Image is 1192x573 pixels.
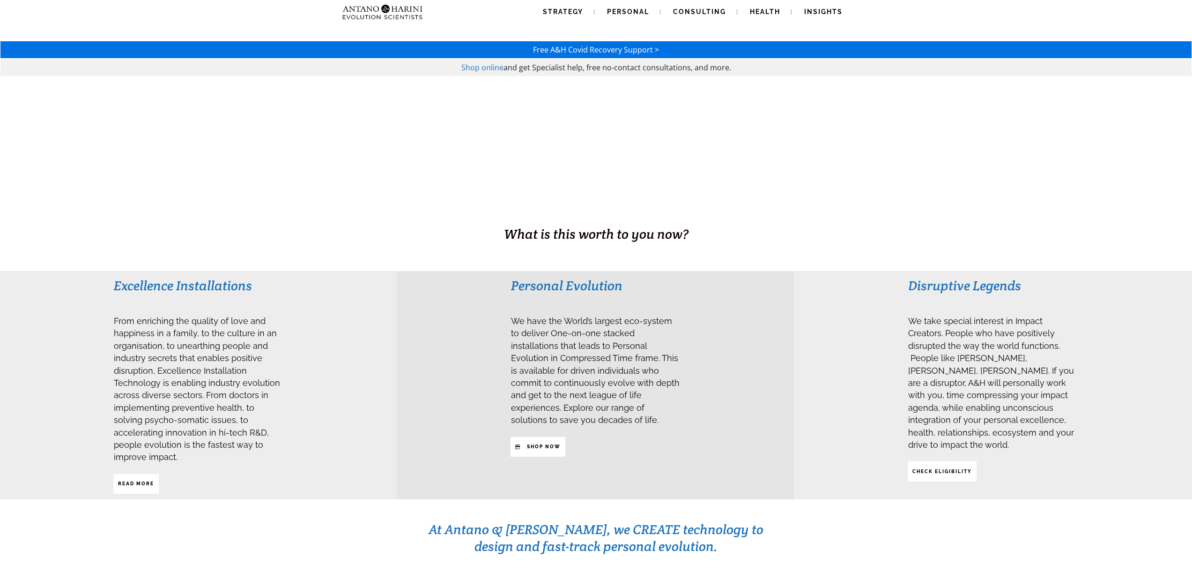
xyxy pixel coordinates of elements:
[113,474,159,494] a: Read More
[607,8,649,15] span: Personal
[511,437,565,457] a: SHop NOW
[429,521,763,555] span: At Antano & [PERSON_NAME], we CREATE technology to design and fast-track personal evolution.
[527,444,561,449] strong: SHop NOW
[511,316,680,425] span: We have the World’s largest eco-system to deliver One-on-one stacked installations that leads to ...
[533,45,659,55] a: Free A&H Covid Recovery Support >
[114,277,283,294] h3: Excellence Installations
[673,8,726,15] span: Consulting
[804,8,843,15] span: Insights
[912,469,972,474] strong: CHECK ELIGIBILITY
[908,277,1077,294] h3: Disruptive Legends
[908,316,1074,450] span: We take special interest in Impact Creators. People who have positively disrupted the way the wor...
[908,461,977,481] a: CHECK ELIGIBILITY
[461,62,503,73] a: Shop online
[543,8,583,15] span: Strategy
[114,316,280,462] span: From enriching the quality of love and happiness in a family, to the culture in an organisation, ...
[511,277,680,294] h3: Personal Evolution
[504,226,689,242] span: What is this worth to you now?
[750,8,780,15] span: Health
[118,481,154,486] strong: Read More
[1,205,1191,225] h1: BUSINESS. HEALTH. Family. Legacy
[503,62,731,73] span: and get Specialist help, free no-contact consultations, and more.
